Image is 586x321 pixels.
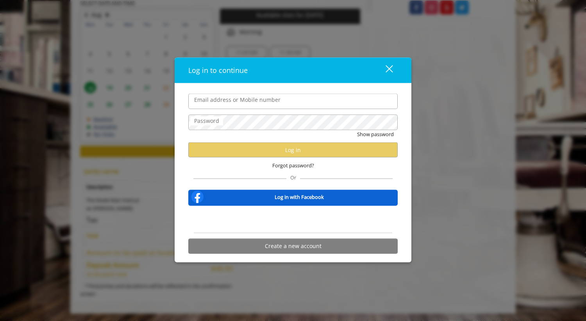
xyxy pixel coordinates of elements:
[190,96,284,104] label: Email address or Mobile number
[272,161,314,170] span: Forgot password?
[188,238,398,254] button: Create a new account
[245,211,341,228] iframe: Sign in with Google Button
[357,130,394,138] button: Show password
[377,64,392,76] div: close dialog
[188,142,398,158] button: Log in
[190,117,223,125] label: Password
[188,115,398,130] input: Password
[189,189,205,204] img: facebook-logo
[188,94,398,109] input: Email address or Mobile number
[275,193,324,201] b: Log in with Facebook
[286,174,300,181] span: Or
[188,66,248,75] span: Log in to continue
[371,62,398,78] button: close dialog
